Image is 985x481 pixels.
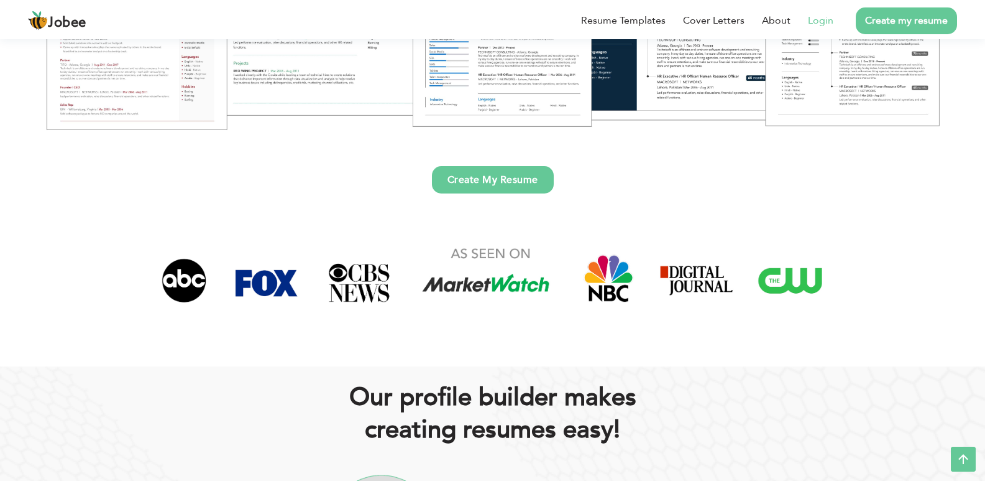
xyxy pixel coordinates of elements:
a: Create My Resume [432,166,554,194]
a: Jobee [28,11,86,30]
a: Login [808,13,833,28]
h2: Our proﬁle builder makes creating resumes easy! [157,381,828,446]
a: Create my resume [856,7,957,34]
a: Resume Templates [581,13,666,28]
a: About [762,13,790,28]
span: Jobee [48,16,86,30]
img: jobee.io [28,11,48,30]
a: Cover Letters [683,13,744,28]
